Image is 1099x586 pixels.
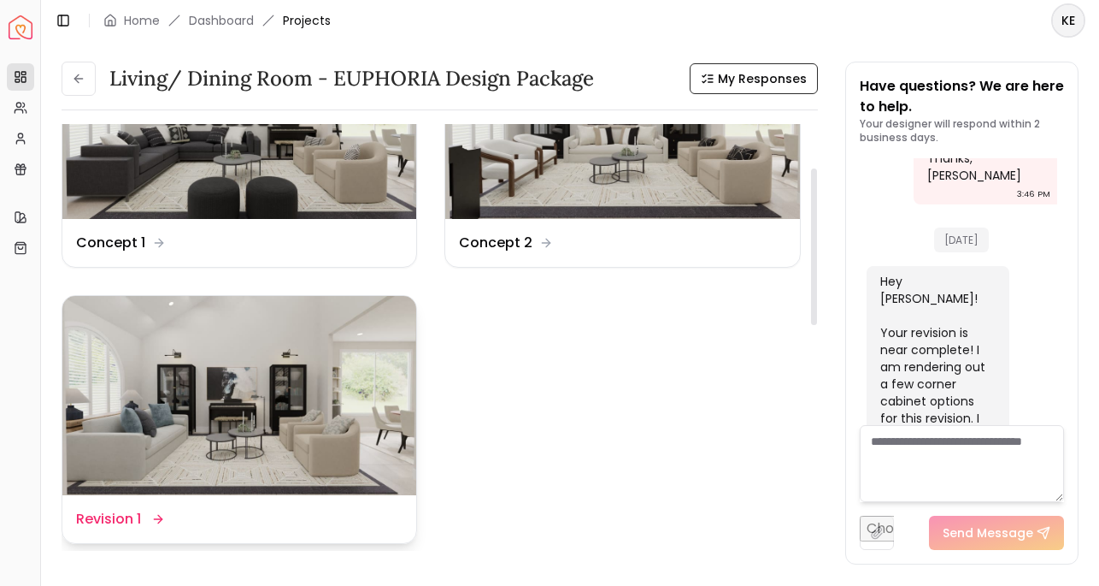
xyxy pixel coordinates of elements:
[690,63,818,94] button: My Responses
[109,65,594,92] h3: Living/ Dining Room - EUPHORIA Design Package
[1053,5,1084,36] span: KE
[103,12,331,29] nav: breadcrumb
[718,70,807,87] span: My Responses
[1051,3,1085,38] button: KE
[860,76,1065,117] p: Have questions? We are here to help.
[283,12,331,29] span: Projects
[62,295,417,544] a: Revision 1Revision 1
[9,15,32,39] img: Spacejoy Logo
[459,233,532,253] dd: Concept 2
[880,273,993,547] div: Hey [PERSON_NAME]! Your revision is near complete! I am rendering out a few corner cabinet option...
[189,12,254,29] a: Dashboard
[76,509,141,530] dd: Revision 1
[9,15,32,39] a: Spacejoy
[444,19,800,268] a: Concept 2Concept 2
[124,12,160,29] a: Home
[1017,186,1050,203] div: 3:46 PM
[860,117,1065,145] p: Your designer will respond within 2 business days.
[62,19,417,268] a: Concept 1Concept 1
[76,233,145,253] dd: Concept 1
[62,296,416,495] img: Revision 1
[934,228,989,252] span: [DATE]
